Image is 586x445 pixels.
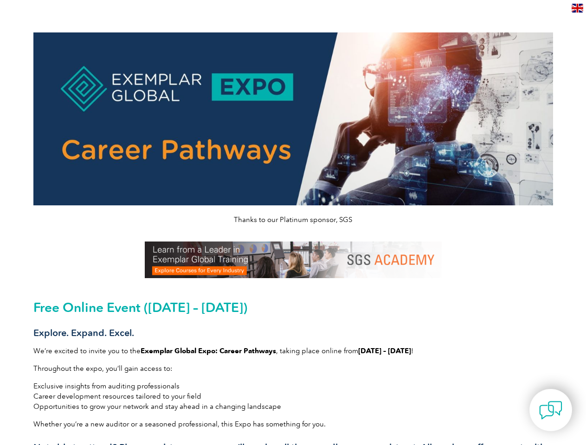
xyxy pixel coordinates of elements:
[33,391,553,401] li: Career development resources tailored to your field
[33,419,553,429] p: Whether you’re a new auditor or a seasoned professional, this Expo has something for you.
[33,346,553,356] p: We’re excited to invite you to the , taking place online from !
[141,347,276,355] strong: Exemplar Global Expo: Career Pathways
[33,401,553,412] li: Opportunities to grow your network and stay ahead in a changing landscape
[33,327,553,339] h3: Explore. Expand. Excel.
[539,399,562,422] img: contact-chat.png
[33,300,553,315] h2: Free Online Event ([DATE] – [DATE])
[572,4,583,13] img: en
[33,215,553,225] p: Thanks to our Platinum sponsor, SGS
[33,363,553,374] p: Throughout the expo, you’ll gain access to:
[358,347,411,355] strong: [DATE] – [DATE]
[33,381,553,391] li: Exclusive insights from auditing professionals
[33,32,553,205] img: career pathways
[145,242,442,278] img: SGS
